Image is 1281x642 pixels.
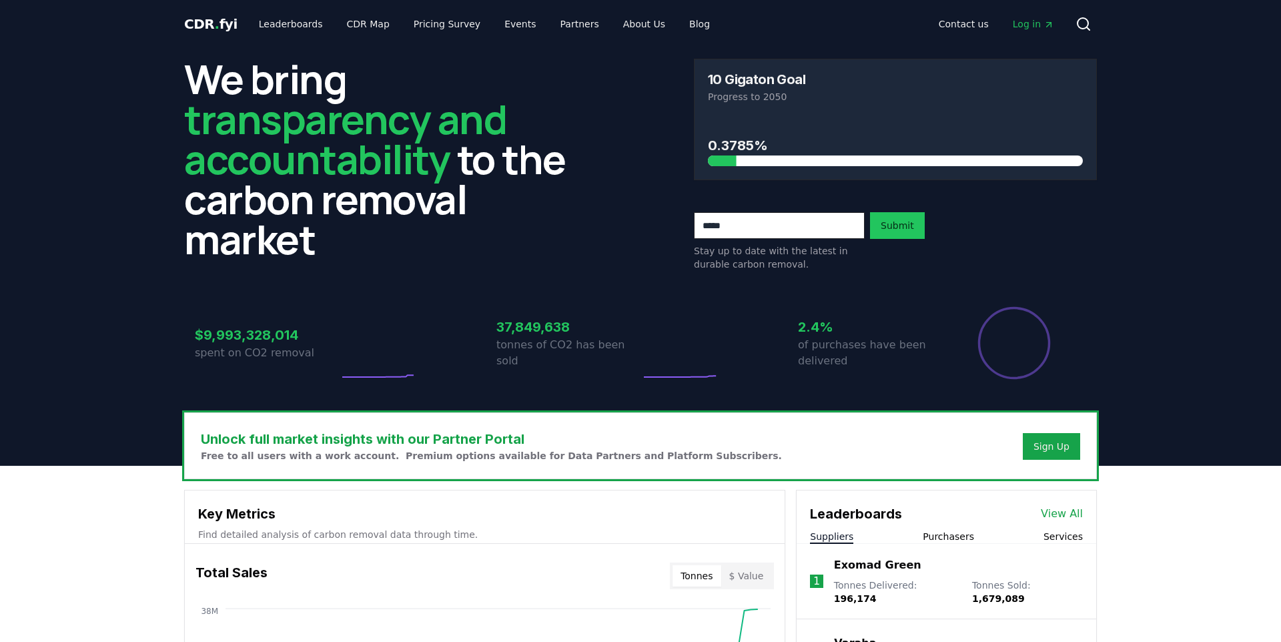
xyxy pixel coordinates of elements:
[694,244,865,271] p: Stay up to date with the latest in durable carbon removal.
[184,59,587,259] h2: We bring to the carbon removal market
[721,565,772,587] button: $ Value
[496,337,640,369] p: tonnes of CO2 has been sold
[198,504,771,524] h3: Key Metrics
[810,530,853,543] button: Suppliers
[928,12,1065,36] nav: Main
[195,325,339,345] h3: $9,993,328,014
[834,557,921,573] a: Exomad Green
[612,12,676,36] a: About Us
[195,345,339,361] p: spent on CO2 removal
[184,91,506,186] span: transparency and accountability
[673,565,721,587] button: Tonnes
[798,337,942,369] p: of purchases have been delivered
[834,579,959,605] p: Tonnes Delivered :
[195,563,268,589] h3: Total Sales
[201,607,218,616] tspan: 38M
[336,12,400,36] a: CDR Map
[977,306,1051,380] div: Percentage of sales delivered
[248,12,721,36] nav: Main
[1041,506,1083,522] a: View All
[810,504,902,524] h3: Leaderboards
[496,317,640,337] h3: 37,849,638
[708,73,805,86] h3: 10 Gigaton Goal
[798,317,942,337] h3: 2.4%
[813,573,820,589] p: 1
[972,579,1083,605] p: Tonnes Sold :
[198,528,771,541] p: Find detailed analysis of carbon removal data through time.
[1023,433,1080,460] button: Sign Up
[708,90,1083,103] p: Progress to 2050
[201,429,782,449] h3: Unlock full market insights with our Partner Portal
[184,15,238,33] a: CDR.fyi
[215,16,220,32] span: .
[248,12,334,36] a: Leaderboards
[679,12,721,36] a: Blog
[834,593,877,604] span: 196,174
[870,212,925,239] button: Submit
[1013,17,1054,31] span: Log in
[403,12,491,36] a: Pricing Survey
[1002,12,1065,36] a: Log in
[184,16,238,32] span: CDR fyi
[201,449,782,462] p: Free to all users with a work account. Premium options available for Data Partners and Platform S...
[923,530,974,543] button: Purchasers
[1033,440,1070,453] a: Sign Up
[494,12,546,36] a: Events
[972,593,1025,604] span: 1,679,089
[1043,530,1083,543] button: Services
[550,12,610,36] a: Partners
[928,12,999,36] a: Contact us
[708,135,1083,155] h3: 0.3785%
